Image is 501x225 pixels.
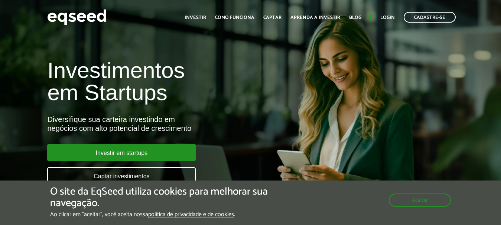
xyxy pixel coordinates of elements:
a: Cadastre-se [404,12,456,23]
a: Investir em startups [47,144,196,161]
h5: O site da EqSeed utiliza cookies para melhorar sua navegação. [50,186,291,209]
a: Captar investimentos [47,167,196,185]
a: política de privacidade e de cookies [148,212,234,218]
a: Aprenda a investir [290,15,340,20]
p: Ao clicar em "aceitar", você aceita nossa . [50,211,291,218]
a: Investir [185,15,206,20]
div: Diversifique sua carteira investindo em negócios com alto potencial de crescimento [47,115,287,133]
a: Como funciona [215,15,254,20]
button: Aceitar [389,193,451,207]
img: EqSeed [47,7,107,27]
a: Blog [349,15,361,20]
a: Login [380,15,395,20]
h1: Investimentos em Startups [47,59,287,104]
a: Captar [263,15,282,20]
